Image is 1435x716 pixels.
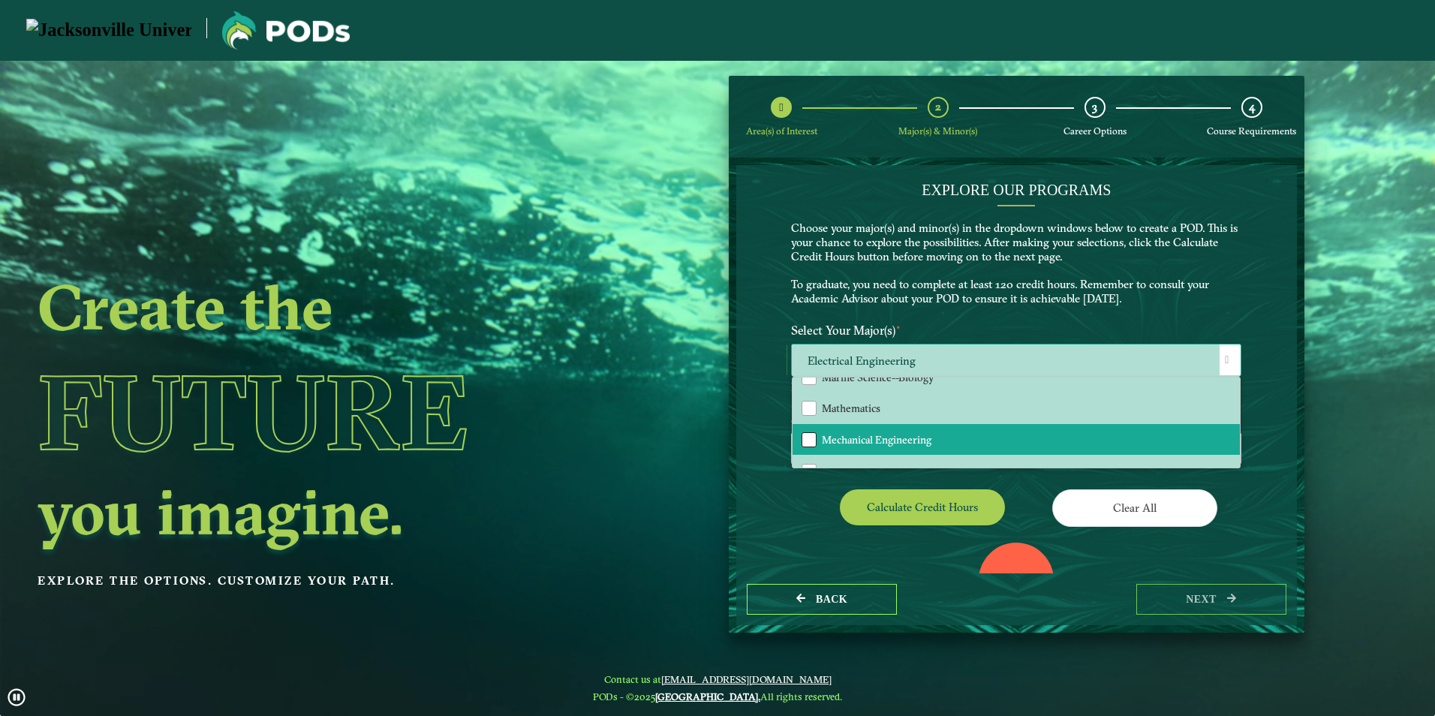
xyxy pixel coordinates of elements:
[793,455,1240,486] li: Physics
[38,344,608,480] h1: Future
[747,584,897,615] button: Back
[1136,584,1286,615] button: next
[222,11,350,50] img: Jacksonville University logo
[822,433,931,447] span: Mechanical Engineering
[792,344,1241,377] span: Electrical Engineering
[780,405,1253,432] label: Select Your Minor(s)
[791,221,1241,306] p: Choose your major(s) and minor(s) in the dropdown windows below to create a POD. This is your cha...
[593,690,842,702] span: PODs - ©2025 All rights reserved.
[38,480,608,543] h2: you imagine.
[840,489,1005,525] button: Calculate credit hours
[895,321,901,332] sup: ⋆
[26,19,191,42] img: Jacksonville University logo
[1092,100,1097,114] span: 3
[822,371,934,384] span: Marine Science--Biology
[822,402,880,415] span: Mathematics
[780,317,1253,344] label: Select Your Major(s)
[791,381,1241,395] p: Please select at least one Major
[746,125,817,137] span: Area(s) of Interest
[935,100,941,114] span: 2
[38,275,608,338] h2: Create the
[1249,100,1255,114] span: 4
[1009,567,1022,596] label: 0
[38,570,608,592] p: Explore the options. Customize your path.
[1052,489,1217,526] button: Clear All
[822,465,856,478] span: Physics
[661,673,832,685] a: [EMAIL_ADDRESS][DOMAIN_NAME]
[593,673,842,685] span: Contact us at
[898,125,977,137] span: Major(s) & Minor(s)
[816,594,847,605] span: Back
[1207,125,1296,137] span: Course Requirements
[793,393,1240,424] li: Mathematics
[1063,125,1127,137] span: Career Options
[655,690,760,702] a: [GEOGRAPHIC_DATA].
[791,181,1241,199] h4: EXPLORE OUR PROGRAMS
[793,424,1240,456] li: Mechanical Engineering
